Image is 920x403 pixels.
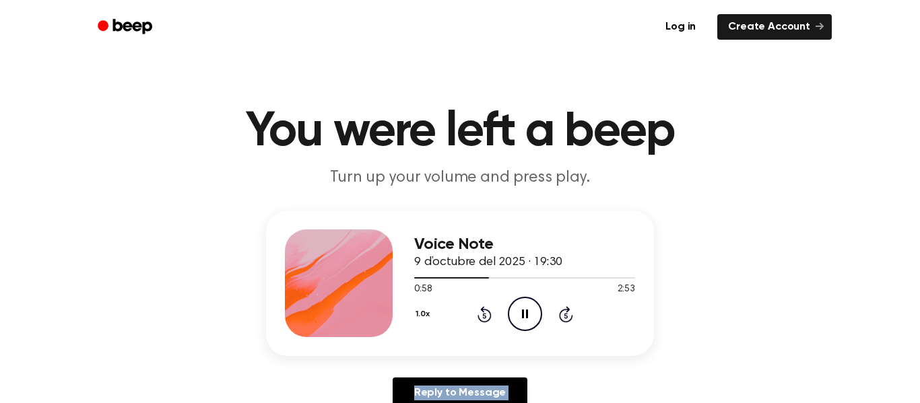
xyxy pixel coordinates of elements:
[115,108,805,156] h1: You were left a beep
[201,167,719,189] p: Turn up your volume and press play.
[717,14,832,40] a: Create Account
[414,235,635,254] h3: Voice Note
[414,303,434,326] button: 1.0x
[652,11,709,42] a: Log in
[414,283,432,297] span: 0:58
[618,283,635,297] span: 2:53
[88,14,164,40] a: Beep
[414,256,562,268] span: 9 d’octubre del 2025 · 19:30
